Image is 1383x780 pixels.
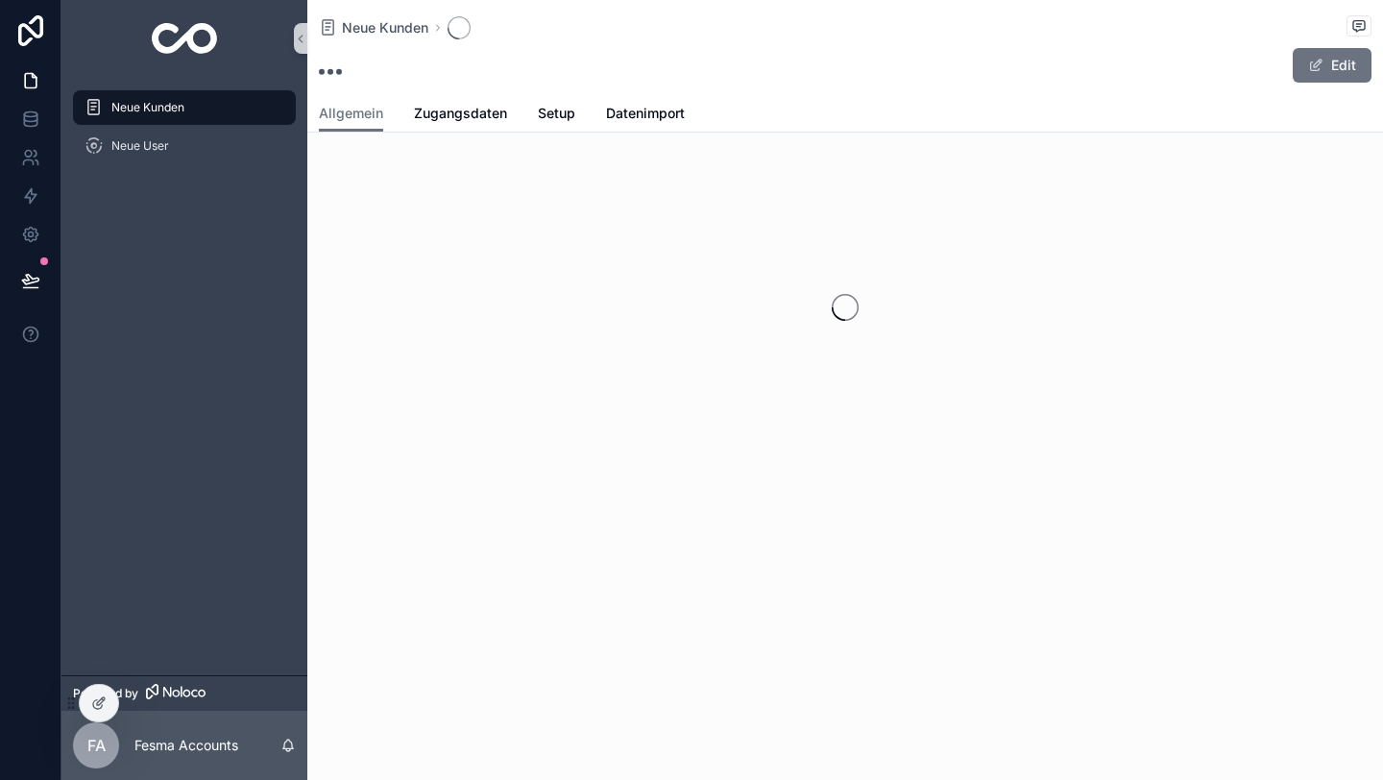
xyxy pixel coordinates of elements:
span: Zugangsdaten [414,104,507,123]
span: Neue User [111,138,169,154]
span: Allgemein [319,104,383,123]
div: scrollable content [61,77,307,188]
span: Neue Kunden [111,100,184,115]
button: Edit [1293,48,1371,83]
a: Neue Kunden [319,18,428,37]
a: Zugangsdaten [414,96,507,134]
a: Datenimport [606,96,685,134]
a: Neue User [73,129,296,163]
span: FA [87,734,106,757]
a: Powered by [61,675,307,711]
span: Setup [538,104,575,123]
a: Neue Kunden [73,90,296,125]
a: Setup [538,96,575,134]
span: Neue Kunden [342,18,428,37]
p: Fesma Accounts [134,736,238,755]
span: Datenimport [606,104,685,123]
a: Allgemein [319,96,383,133]
img: App logo [152,23,218,54]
